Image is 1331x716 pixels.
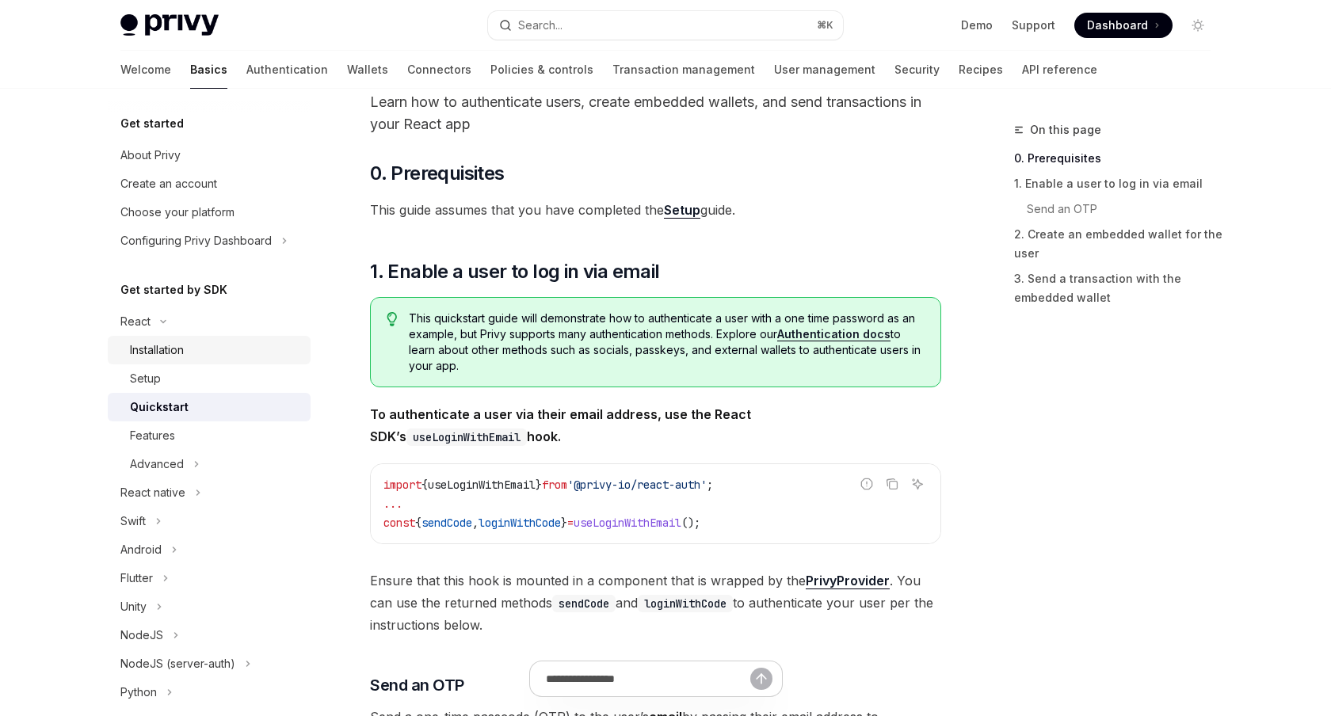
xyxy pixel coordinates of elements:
div: Features [130,426,175,445]
span: Dashboard [1087,17,1148,33]
a: Features [108,421,311,450]
a: API reference [1022,51,1097,89]
strong: To authenticate a user via their email address, use the React SDK’s hook. [370,406,751,444]
button: Toggle Python section [108,678,311,706]
div: About Privy [120,146,181,165]
span: } [536,478,542,492]
span: from [542,478,567,492]
span: useLoginWithEmail [574,516,681,530]
a: Choose your platform [108,198,311,227]
span: useLoginWithEmail [428,478,536,492]
button: Toggle NodeJS section [108,621,311,649]
a: Welcome [120,51,171,89]
button: Send message [750,668,772,690]
a: Quickstart [108,393,311,421]
a: Basics [190,51,227,89]
div: Unity [120,597,147,616]
a: Installation [108,336,311,364]
button: Ask AI [907,474,928,494]
a: Recipes [959,51,1003,89]
span: 1. Enable a user to log in via email [370,259,659,284]
div: Search... [518,16,563,35]
button: Toggle React section [108,307,311,336]
span: On this page [1030,120,1101,139]
span: { [415,516,421,530]
a: PrivyProvider [806,573,890,589]
div: Configuring Privy Dashboard [120,231,272,250]
svg: Tip [387,312,398,326]
code: sendCode [552,595,616,612]
a: Policies & controls [490,51,593,89]
span: ... [383,497,402,511]
a: Transaction management [612,51,755,89]
span: This quickstart guide will demonstrate how to authenticate a user with a one time password as an ... [409,310,925,374]
code: loginWithCode [638,595,733,612]
a: User management [774,51,875,89]
div: Swift [120,512,146,531]
a: Wallets [347,51,388,89]
a: Support [1012,17,1055,33]
a: 1. Enable a user to log in via email [1014,171,1223,196]
button: Copy the contents from the code block [882,474,902,494]
a: Dashboard [1074,13,1173,38]
a: Setup [108,364,311,393]
button: Toggle dark mode [1185,13,1211,38]
p: Learn how to authenticate users, create embedded wallets, and send transactions in your React app [370,91,941,135]
span: , [472,516,479,530]
div: Python [120,683,157,702]
span: ⌘ K [817,19,833,32]
span: const [383,516,415,530]
img: light logo [120,14,219,36]
button: Toggle Advanced section [108,450,311,478]
a: 2. Create an embedded wallet for the user [1014,222,1223,266]
button: Toggle NodeJS (server-auth) section [108,649,311,678]
a: Security [894,51,940,89]
div: React native [120,483,185,502]
div: Quickstart [130,398,189,417]
span: } [561,516,567,530]
span: = [567,516,574,530]
span: { [421,478,428,492]
div: NodeJS (server-auth) [120,654,235,673]
button: Toggle Android section [108,535,311,564]
button: Toggle Unity section [108,592,311,621]
a: Setup [664,202,700,219]
span: loginWithCode [479,516,561,530]
div: React [120,312,151,331]
h5: Get started [120,114,184,133]
div: NodeJS [120,626,163,645]
a: Authentication docs [777,327,891,341]
span: import [383,478,421,492]
button: Report incorrect code [856,474,877,494]
span: This guide assumes that you have completed the guide. [370,199,941,221]
a: Send an OTP [1014,196,1223,222]
a: Connectors [407,51,471,89]
span: (); [681,516,700,530]
span: '@privy-io/react-auth' [567,478,707,492]
a: 0. Prerequisites [1014,146,1223,171]
code: useLoginWithEmail [406,428,527,446]
span: ; [707,478,713,492]
div: Android [120,540,162,559]
a: Authentication [246,51,328,89]
div: Flutter [120,569,153,588]
a: 3. Send a transaction with the embedded wallet [1014,266,1223,310]
span: 0. Prerequisites [370,161,504,186]
a: Demo [961,17,993,33]
button: Toggle Swift section [108,507,311,535]
a: Create an account [108,169,311,198]
a: About Privy [108,141,311,169]
div: Installation [130,341,184,360]
button: Toggle Configuring Privy Dashboard section [108,227,311,255]
span: sendCode [421,516,472,530]
input: Ask a question... [546,661,750,696]
button: Open search [488,11,843,40]
button: Toggle React native section [108,478,311,507]
span: Ensure that this hook is mounted in a component that is wrapped by the . You can use the returned... [370,569,941,636]
div: Advanced [130,455,184,474]
div: Setup [130,369,161,388]
button: Toggle Flutter section [108,564,311,592]
h5: Get started by SDK [120,280,227,299]
div: Create an account [120,174,217,193]
div: Choose your platform [120,203,235,222]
